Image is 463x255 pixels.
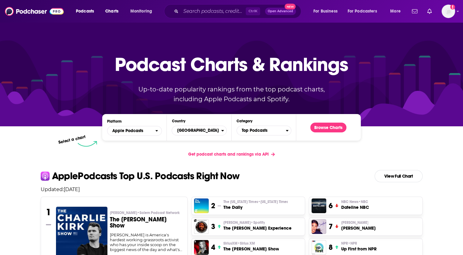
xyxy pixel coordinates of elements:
[375,170,423,182] a: View Full Chart
[341,199,369,204] p: NBC News • NBC
[223,241,279,246] p: SiriusXM • Sirius XM
[265,8,296,15] button: Open AdvancedNew
[72,6,102,16] button: open menu
[348,7,377,16] span: For Podcasters
[246,7,260,15] span: Ctrl K
[211,243,215,252] h3: 4
[194,219,209,234] a: The Joe Rogan Experience
[110,216,182,229] h3: The [PERSON_NAME] Show
[329,243,333,252] h3: 8
[110,210,182,232] a: [PERSON_NAME]•Salem Podcast NetworkThe [PERSON_NAME] Show
[442,5,455,18] button: Show profile menu
[223,199,288,210] a: The [US_STATE] Times•[US_STATE] TimesThe Daily
[223,220,291,231] a: [PERSON_NAME]•SpotifyThe [PERSON_NAME] Experience
[268,10,293,13] span: Open Advanced
[409,6,420,17] a: Show notifications dropdown
[223,241,279,252] a: SiriusXM•Sirius XMThe [PERSON_NAME] Show
[425,6,434,17] a: Show notifications dropdown
[313,7,338,16] span: For Business
[41,172,50,180] img: apple Icon
[130,7,152,16] span: Monitoring
[450,5,455,9] svg: Add a profile image
[358,200,368,204] span: • NBC
[312,198,326,213] a: Dateline NBC
[36,187,428,192] p: Updated: [DATE]
[312,240,326,255] img: Up First from NPR
[237,125,286,136] span: Top Podcasts
[211,201,215,210] h3: 2
[386,6,408,16] button: open menu
[172,126,226,135] button: Countries
[101,6,122,16] a: Charts
[390,7,401,16] span: More
[309,6,345,16] button: open menu
[110,210,182,215] p: Charlie Kirk • Salem Podcast Network
[126,84,337,104] p: Up-to-date popularity rankings from the top podcast charts, including Apple Podcasts and Spotify.
[58,134,86,145] p: Select a chart
[170,4,307,18] div: Search podcasts, credits, & more...
[341,241,376,246] p: NPR • NPR
[341,220,368,225] span: [PERSON_NAME]
[223,199,288,204] span: The [US_STATE] Times
[76,7,94,16] span: Podcasts
[348,241,357,246] span: • NPR
[183,147,280,162] a: Get podcast charts and rankings via API
[341,225,375,231] h3: [PERSON_NAME]
[52,171,240,181] p: Apple Podcasts Top U.S. Podcasts Right Now
[78,141,97,147] img: select arrow
[312,219,326,234] img: Candace
[110,210,180,215] span: [PERSON_NAME]
[341,220,375,231] a: [PERSON_NAME][PERSON_NAME]
[172,125,221,136] span: [GEOGRAPHIC_DATA]
[344,6,386,16] button: open menu
[329,222,333,231] h3: 7
[223,241,255,246] span: SiriusXM
[211,222,215,231] h3: 3
[341,220,375,225] p: Candace Owens
[223,220,291,225] p: Joe Rogan • Spotify
[223,225,291,231] h3: The [PERSON_NAME] Experience
[194,198,209,213] img: The Daily
[341,241,376,252] a: NPR•NPRUp First from NPR
[310,123,346,132] button: Browse Charts
[46,207,51,218] h3: 1
[223,246,279,252] h3: The [PERSON_NAME] Show
[188,152,269,157] span: Get podcast charts and rankings via API
[341,199,368,204] span: NBC News
[194,240,209,255] img: The Megyn Kelly Show
[442,5,455,18] img: User Profile
[258,200,288,204] span: • [US_STATE] Times
[115,44,348,84] p: Podcast Charts & Rankings
[223,199,288,204] p: The New York Times • New York Times
[105,7,118,16] span: Charts
[126,6,160,16] button: open menu
[5,6,64,17] img: Podchaser - Follow, Share and Rate Podcasts
[237,126,291,135] button: Categories
[285,4,296,9] span: New
[107,126,162,136] button: open menu
[181,6,246,16] input: Search podcasts, credits, & more...
[341,241,357,246] span: NPR
[110,232,182,252] div: [PERSON_NAME] is America's hardest working grassroots activist who has your inside scoop on the b...
[341,204,369,210] h3: Dateline NBC
[329,201,333,210] h3: 6
[341,199,369,210] a: NBC News•NBCDateline NBC
[223,220,265,225] span: [PERSON_NAME]
[237,241,255,246] span: • Sirius XM
[442,5,455,18] span: Logged in as cfurneaux
[137,211,180,215] span: • Salem Podcast Network
[107,126,162,136] h2: Platforms
[223,204,288,210] h3: The Daily
[251,220,265,225] span: • Spotify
